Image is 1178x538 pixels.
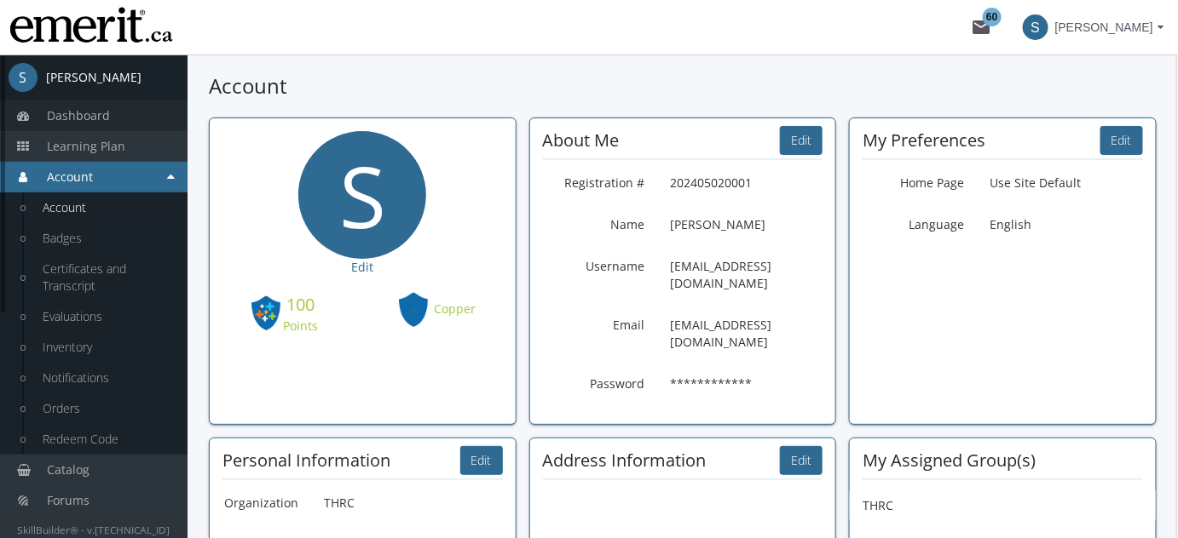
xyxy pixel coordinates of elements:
[26,254,188,301] a: Certificates and Transcript
[990,210,1143,239] p: English
[863,131,985,150] h2: My Preferences
[222,254,503,281] button: Edit
[26,393,188,424] a: Orders
[530,169,657,192] label: Registration #
[434,300,476,317] span: Copper
[9,63,38,92] span: S
[863,131,1143,239] section: My Preferences
[222,451,390,470] h2: Personal Information
[530,311,657,334] label: Email
[990,169,1143,197] p: Use Site Default
[530,252,657,275] label: Username
[26,223,188,254] a: Badges
[1100,126,1143,155] button: Edit
[46,69,141,86] div: [PERSON_NAME]
[47,169,93,185] span: Account
[26,332,188,363] a: Inventory
[210,489,312,512] label: Organization
[26,424,188,455] a: Redeem Code
[543,451,707,470] h2: Address Information
[26,363,188,393] a: Notifications
[283,293,318,318] div: 100
[670,169,823,197] p: 202405020001
[47,461,90,478] span: Catalog
[780,126,823,155] button: Edit
[47,107,110,123] span: Dashboard
[850,210,977,233] label: Language
[1023,14,1048,40] span: S
[222,451,503,518] section: Personal Information
[249,296,283,330] a: My Points
[460,446,503,475] button: Edit
[396,300,430,317] a: My Tier
[325,489,503,518] p: THRC
[543,131,620,150] h2: About Me
[543,451,823,480] section: Address Information
[283,318,318,335] div: Points
[850,489,1156,523] li: THRC
[530,369,657,392] label: Password
[972,17,992,37] mat-icon: mail
[298,131,426,259] span: S
[47,138,125,154] span: Learning Plan
[1055,12,1153,43] span: [PERSON_NAME]
[850,169,977,192] label: Home Page
[47,492,90,508] span: Forums
[543,131,823,398] section: About Me
[670,210,823,239] p: [PERSON_NAME]
[18,523,170,536] small: SkillBuilder® - v.[TECHNICAL_ID]
[670,252,823,298] p: [EMAIL_ADDRESS][DOMAIN_NAME]
[780,446,823,475] button: Edit
[26,192,188,223] a: Account
[670,311,823,357] p: [EMAIL_ADDRESS][DOMAIN_NAME]
[530,210,657,233] label: Name
[26,301,188,332] a: Evaluations
[209,72,1157,100] h1: Account
[863,451,1036,470] h2: My Assigned Group(s)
